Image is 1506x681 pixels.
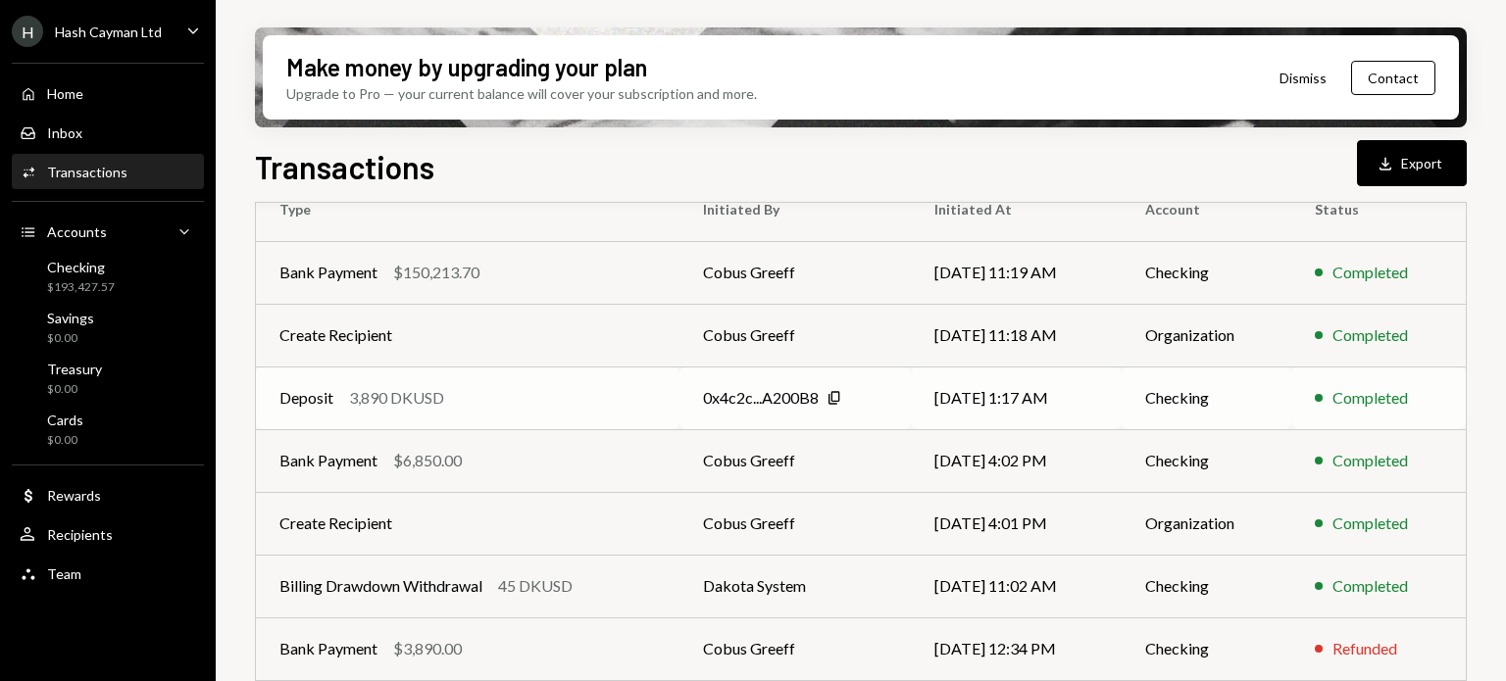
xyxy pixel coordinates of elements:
a: Cards$0.00 [12,406,204,453]
td: [DATE] 11:19 AM [911,241,1122,304]
div: Team [47,565,81,582]
div: Upgrade to Pro — your current balance will cover your subscription and more. [286,83,757,104]
div: Treasury [47,361,102,377]
td: Checking [1122,241,1291,304]
th: Type [256,178,679,241]
div: Cards [47,412,83,428]
a: Accounts [12,214,204,249]
div: Completed [1332,386,1408,410]
div: Refunded [1332,637,1397,660]
div: Make money by upgrading your plan [286,51,647,83]
a: Savings$0.00 [12,304,204,351]
div: Bank Payment [279,637,377,660]
td: Checking [1122,429,1291,492]
a: Recipients [12,516,204,552]
div: Billing Drawdown Withdrawal [279,574,482,598]
div: Hash Cayman Ltd [55,24,162,40]
div: Savings [47,310,94,326]
td: [DATE] 4:02 PM [911,429,1122,492]
div: Bank Payment [279,449,377,472]
a: Checking$193,427.57 [12,253,204,300]
div: Inbox [47,124,82,141]
td: Create Recipient [256,492,679,555]
div: Completed [1332,449,1408,472]
div: $0.00 [47,432,83,449]
td: Organization [1122,492,1291,555]
th: Account [1122,178,1291,241]
td: Cobus Greeff [679,429,911,492]
a: Home [12,75,204,111]
td: Checking [1122,617,1291,680]
h1: Transactions [255,147,434,186]
td: Cobus Greeff [679,492,911,555]
button: Contact [1351,61,1435,95]
td: Create Recipient [256,304,679,366]
td: [DATE] 4:01 PM [911,492,1122,555]
td: Dakota System [679,555,911,617]
div: Completed [1332,511,1408,535]
th: Initiated By [679,178,911,241]
td: Cobus Greeff [679,241,911,304]
div: Accounts [47,223,107,240]
a: Inbox [12,115,204,150]
div: $0.00 [47,330,94,347]
a: Rewards [12,477,204,512]
div: Bank Payment [279,261,377,284]
div: Completed [1332,261,1408,284]
div: $3,890.00 [393,637,462,660]
div: 45 DKUSD [498,574,573,598]
td: [DATE] 1:17 AM [911,366,1122,429]
div: 3,890 DKUSD [349,386,444,410]
div: Deposit [279,386,333,410]
div: Checking [47,259,115,275]
td: Cobus Greeff [679,617,911,680]
div: $150,213.70 [393,261,479,284]
button: Dismiss [1255,55,1351,101]
div: H [12,16,43,47]
div: $0.00 [47,381,102,398]
div: Completed [1332,574,1408,598]
div: $193,427.57 [47,279,115,296]
a: Team [12,556,204,591]
div: Recipients [47,526,113,543]
td: Organization [1122,304,1291,366]
td: Checking [1122,555,1291,617]
div: Home [47,85,83,102]
div: Completed [1332,323,1408,347]
div: $6,850.00 [393,449,462,472]
a: Transactions [12,154,204,189]
td: [DATE] 11:18 AM [911,304,1122,366]
button: Export [1357,140,1467,186]
td: Cobus Greeff [679,304,911,366]
td: Checking [1122,366,1291,429]
div: 0x4c2c...A200B8 [703,386,819,410]
th: Status [1291,178,1466,241]
td: [DATE] 11:02 AM [911,555,1122,617]
a: Treasury$0.00 [12,355,204,402]
td: [DATE] 12:34 PM [911,617,1122,680]
div: Rewards [47,487,101,504]
th: Initiated At [911,178,1122,241]
div: Transactions [47,164,127,180]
